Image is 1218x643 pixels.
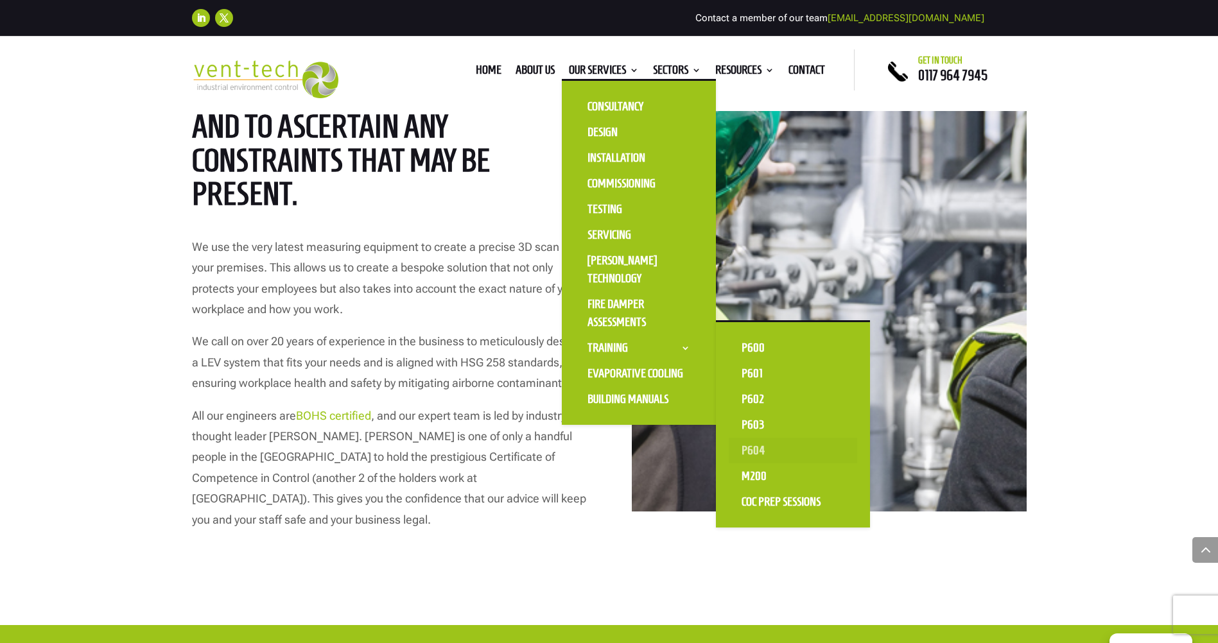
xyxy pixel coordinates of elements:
[695,12,984,24] span: Contact a member of our team
[476,65,501,80] a: Home
[729,361,857,386] a: P601
[192,406,586,530] p: All our engineers are , and our expert team is led by industry thought leader [PERSON_NAME]. [PER...
[575,171,703,196] a: Commissioning
[575,361,703,386] a: Evaporative Cooling
[788,65,825,80] a: Contact
[192,60,339,98] img: 2023-09-27T08_35_16.549ZVENT-TECH---Clear-background
[828,12,984,24] a: [EMAIL_ADDRESS][DOMAIN_NAME]
[516,65,555,80] a: About us
[918,55,962,65] span: Get in touch
[215,9,233,27] a: Follow on X
[575,291,703,335] a: Fire Damper Assessments
[729,438,857,463] a: P604
[569,65,639,80] a: Our Services
[296,409,371,422] a: BOHS certified
[575,145,703,171] a: Installation
[192,331,586,405] p: We call on over 20 years of experience in the business to meticulously design a LEV system that f...
[729,335,857,361] a: P600
[729,386,857,412] a: P602
[653,65,701,80] a: Sectors
[575,94,703,119] a: Consultancy
[729,489,857,515] a: CoC Prep Sessions
[192,9,210,27] a: Follow on LinkedIn
[715,65,774,80] a: Resources
[575,119,703,145] a: Design
[918,67,987,83] a: 0117 964 7945
[575,222,703,248] a: Servicing
[192,237,586,332] p: We use the very latest measuring equipment to create a precise 3D scan of your premises. This all...
[575,196,703,222] a: Testing
[729,412,857,438] a: P603
[575,335,703,361] a: Training
[575,386,703,412] a: Building Manuals
[575,248,703,291] a: [PERSON_NAME] Technology
[729,463,857,489] a: M200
